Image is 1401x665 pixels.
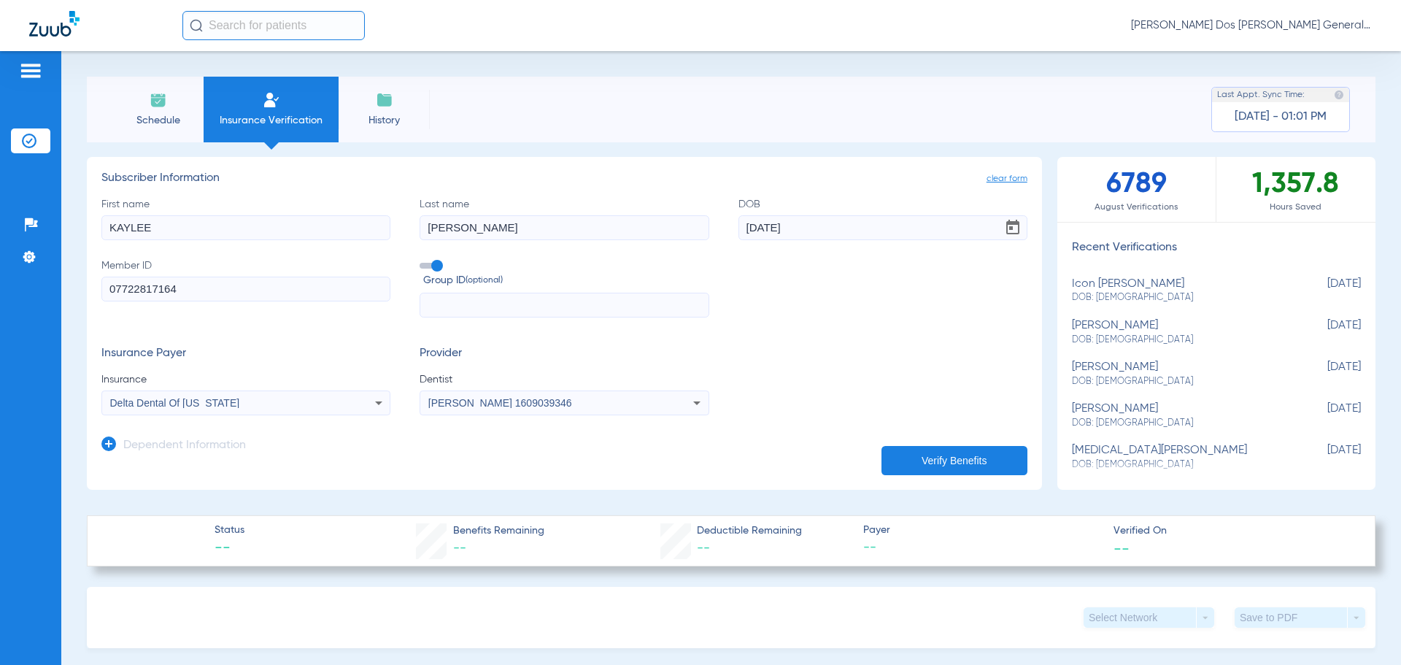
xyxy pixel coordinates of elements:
span: [PERSON_NAME] Dos [PERSON_NAME] General | Abra Health [1131,18,1372,33]
img: hamburger-icon [19,62,42,80]
span: Verified On [1114,523,1351,539]
span: -- [453,542,466,555]
div: [PERSON_NAME] [1072,319,1288,346]
span: -- [697,542,710,555]
label: DOB [738,197,1027,240]
h3: Insurance Payer [101,347,390,361]
span: -- [215,539,244,559]
input: Search for patients [182,11,365,40]
span: Deductible Remaining [697,523,802,539]
small: (optional) [466,273,503,288]
img: History [376,91,393,109]
img: Search Icon [190,19,203,32]
label: Member ID [101,258,390,318]
span: -- [1114,540,1130,556]
span: DOB: [DEMOGRAPHIC_DATA] [1072,417,1288,430]
input: First name [101,215,390,240]
input: Last name [420,215,709,240]
span: [DATE] [1288,361,1361,388]
span: DOB: [DEMOGRAPHIC_DATA] [1072,375,1288,388]
span: History [350,113,419,128]
label: First name [101,197,390,240]
span: Schedule [123,113,193,128]
div: 1,357.8 [1216,157,1375,222]
span: Hours Saved [1216,200,1375,215]
span: Delta Dental Of [US_STATE] [110,397,240,409]
iframe: Chat Widget [1328,595,1401,665]
div: [MEDICAL_DATA][PERSON_NAME] [1072,444,1288,471]
img: Manual Insurance Verification [263,91,280,109]
div: [PERSON_NAME] [1072,361,1288,388]
h3: Provider [420,347,709,361]
span: DOB: [DEMOGRAPHIC_DATA] [1072,334,1288,347]
span: Dentist [420,372,709,387]
div: [PERSON_NAME] [1072,402,1288,429]
span: DOB: [DEMOGRAPHIC_DATA] [1072,291,1288,304]
img: Schedule [150,91,167,109]
span: -- [863,539,1101,557]
img: last sync help info [1334,90,1344,100]
span: Insurance [101,372,390,387]
button: Open calendar [998,213,1027,242]
div: icon [PERSON_NAME] [1072,277,1288,304]
button: Verify Benefits [881,446,1027,475]
span: [PERSON_NAME] 1609039346 [428,397,572,409]
span: clear form [987,172,1027,186]
span: [DATE] [1288,444,1361,471]
h3: Subscriber Information [101,172,1027,186]
span: [DATE] [1288,402,1361,429]
h3: Recent Verifications [1057,241,1375,255]
h3: Dependent Information [123,439,246,453]
span: [DATE] [1288,277,1361,304]
input: Member ID [101,277,390,301]
img: Zuub Logo [29,11,80,36]
span: [DATE] - 01:01 PM [1235,109,1327,124]
span: Group ID [423,273,709,288]
span: DOB: [DEMOGRAPHIC_DATA] [1072,458,1288,472]
span: Status [215,523,244,538]
div: 6789 [1057,157,1216,222]
span: Benefits Remaining [453,523,544,539]
input: DOBOpen calendar [738,215,1027,240]
label: Last name [420,197,709,240]
span: Insurance Verification [215,113,328,128]
span: [DATE] [1288,319,1361,346]
span: Last Appt. Sync Time: [1217,88,1305,102]
span: Payer [863,523,1101,538]
span: August Verifications [1057,200,1216,215]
